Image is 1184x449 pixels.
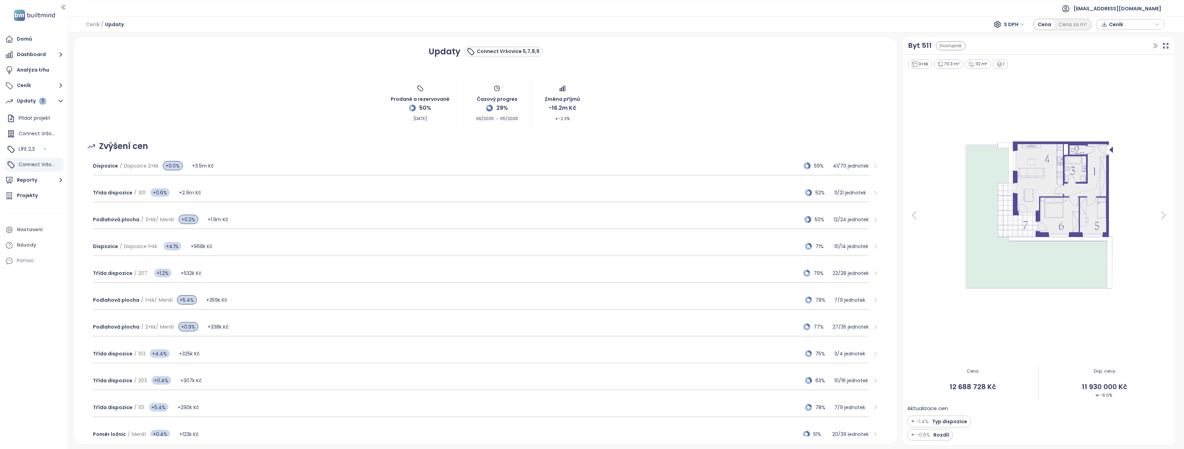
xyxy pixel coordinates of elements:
div: Updaty [17,97,46,105]
span: / [141,216,144,223]
span: / [134,404,137,411]
div: Connect Vršovice 1,2,3,4,6 [5,127,63,141]
p: 12 / 24 jednotek [834,216,869,223]
span: Ceník [1109,19,1153,30]
span: +325k Kč [179,350,200,357]
div: Analýza trhu [17,66,49,74]
span: Zvýšení cen [99,140,148,153]
span: / [141,297,144,303]
h1: Updaty [429,45,461,58]
span: Podlahová plocha [93,297,139,303]
a: Byt 511 [908,40,932,51]
span: / [155,297,157,303]
span: 11 930 000 Kč [1039,382,1170,392]
div: Pomoc [3,254,65,268]
span: Menší [160,216,174,223]
div: Přidat projekt [5,111,63,125]
span: / [134,350,137,357]
a: Projekty [3,189,65,203]
div: Connect Vršovice 5,7,8,9 [5,158,63,172]
div: Cena za m² [1055,20,1091,29]
span: / [134,189,137,196]
button: Dashboard [3,48,65,62]
span: / [101,18,104,31]
span: / [141,323,144,330]
button: Ceník [3,79,65,93]
span: 207 [138,270,147,277]
div: Návody [17,241,36,249]
span: 59% [814,162,829,170]
span: Ceník [86,18,100,31]
span: +968k Kč [191,243,212,250]
span: +4.4% [150,349,170,358]
span: -6.0% [1095,392,1112,399]
span: Connect Vršovice 5,7,8,9 [19,161,78,168]
span: Cena [907,368,1038,375]
span: 71% [815,243,831,250]
span: 50% [419,104,431,112]
a: Domů [3,32,65,46]
div: Domů [17,35,32,43]
a: Nastavení [3,223,65,237]
span: / [120,162,122,169]
span: right [873,405,878,410]
div: Cena [1034,20,1055,29]
span: 78% [815,404,831,411]
span: Menší [132,431,146,438]
span: right [873,351,878,356]
span: / [120,243,122,250]
div: 1 [39,98,46,105]
span: +0.6% [150,188,170,197]
span: Třída dispozice [93,270,133,277]
span: +0.4% [150,430,170,438]
span: Třída dispozice [93,350,133,357]
span: -1.4% [916,418,929,425]
p: 10 / 14 jednotek [834,243,869,250]
span: Dop. cena [1039,368,1170,375]
span: +123k Kč [179,431,199,438]
span: right [873,217,878,222]
div: Nastavení [17,225,43,234]
span: Poměr ložnic [93,431,126,438]
div: 3+kk [908,60,932,69]
span: +5.4% [177,295,197,304]
span: 78% [815,296,831,304]
span: -0.6% [916,431,930,439]
span: Dispozice 1+kk [124,243,157,250]
span: 103 [138,350,146,357]
span: right [873,432,878,437]
div: Přidat projekt [19,114,50,122]
span: Rozdíl [932,431,949,439]
span: Prodané a rezervované [391,92,450,103]
p: 20 / 39 jednotek [832,430,869,438]
span: +338k Kč [208,323,229,330]
span: Menší [160,323,174,330]
span: 06/2025 → 05/2026 [476,112,518,122]
span: Třída dispozice [93,404,133,411]
span: L1FE 2,3 [19,146,35,152]
span: Časový progres [477,92,517,103]
span: +3.5m Kč [192,162,214,169]
div: Pomoc [17,256,34,265]
span: Connect Vršovice 1,2,3,4,6 [19,130,81,137]
img: Floor plan [956,138,1121,293]
span: / [156,216,158,223]
span: +307k Kč [180,377,202,384]
span: +0.4% [151,376,171,385]
span: 77% [814,323,829,331]
span: right [873,298,878,303]
span: Typ dispozice [930,418,967,425]
img: logo [12,8,57,22]
span: Dispozice 2+kk [124,162,159,169]
div: L1FE 2,3 [5,142,63,156]
span: right [873,163,878,169]
span: +0.2% [179,215,198,224]
span: Podlahová plocha [93,323,139,330]
span: right [873,244,878,249]
p: 3 / 4 jednotek [834,350,869,357]
div: 70.3 m² [934,60,963,69]
span: 3+kk [145,216,156,223]
span: +532k Kč [181,270,201,277]
span: 75% [815,350,831,357]
button: Reporty [3,173,65,187]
